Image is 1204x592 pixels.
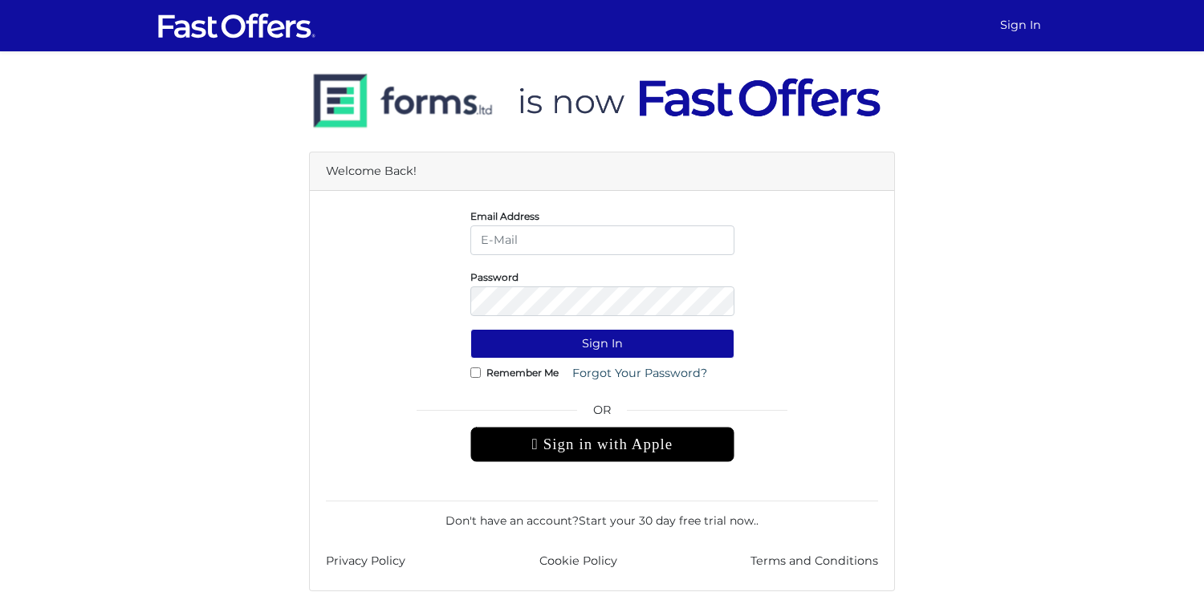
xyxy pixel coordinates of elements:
label: Email Address [470,214,539,218]
a: Start your 30 day free trial now. [579,513,756,528]
a: Sign In [994,10,1047,41]
input: E-Mail [470,225,734,255]
a: Terms and Conditions [750,552,878,570]
div: Sign in with Apple [470,427,734,462]
a: Privacy Policy [326,552,405,570]
div: Don't have an account? . [326,501,878,529]
div: Welcome Back! [310,152,894,191]
a: Forgot Your Password? [562,359,718,388]
a: Cookie Policy [539,552,617,570]
button: Sign In [470,329,734,359]
label: Password [470,275,519,279]
span: OR [470,401,734,427]
label: Remember Me [486,371,559,375]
